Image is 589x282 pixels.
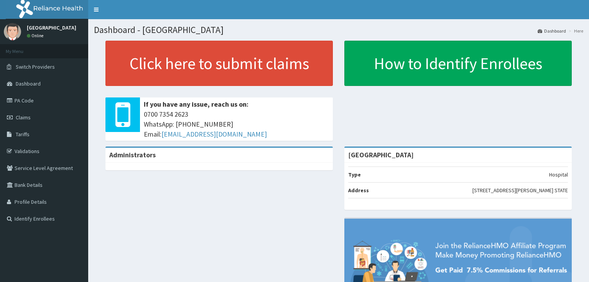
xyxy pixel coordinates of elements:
[16,114,31,121] span: Claims
[348,187,369,194] b: Address
[109,150,156,159] b: Administrators
[16,80,41,87] span: Dashboard
[4,23,21,40] img: User Image
[538,28,566,34] a: Dashboard
[348,171,361,178] b: Type
[549,171,568,178] p: Hospital
[27,33,45,38] a: Online
[144,100,248,109] b: If you have any issue, reach us on:
[27,25,76,30] p: [GEOGRAPHIC_DATA]
[344,41,572,86] a: How to Identify Enrollees
[348,150,414,159] strong: [GEOGRAPHIC_DATA]
[161,130,267,139] a: [EMAIL_ADDRESS][DOMAIN_NAME]
[567,28,583,34] li: Here
[16,63,55,70] span: Switch Providers
[144,109,329,139] span: 0700 7354 2623 WhatsApp: [PHONE_NUMBER] Email:
[472,186,568,194] p: [STREET_ADDRESS][PERSON_NAME] STATE
[94,25,583,35] h1: Dashboard - [GEOGRAPHIC_DATA]
[16,131,30,138] span: Tariffs
[105,41,333,86] a: Click here to submit claims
